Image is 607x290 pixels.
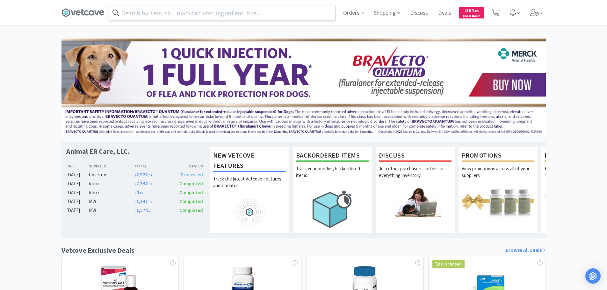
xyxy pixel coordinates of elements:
[66,180,89,187] div: [DATE]
[134,207,152,213] span: 1,274
[89,180,134,187] div: Idexx
[458,147,538,233] a: PromotionsView promotions across all of your suppliers
[179,207,203,213] span: Completed
[66,198,203,205] a: [DATE]MWI$1,347.52Completed
[213,175,286,198] p: Track the latest Vetcove Features and Updates
[89,171,134,179] div: Covetrus
[210,147,289,233] a: New Vetcove FeaturesTrack the latest Vetcove Features and Updates
[66,171,203,179] a: [DATE]Covetrus$2,522.32Processed
[66,180,203,187] a: [DATE]Idexx$7,342.58Completed
[61,245,134,256] h1: Vetcove Exclusive Deals
[134,189,143,195] span: 0
[462,150,534,162] h1: Promotions
[89,207,134,214] div: MWI
[134,180,152,187] span: 7,342
[474,9,479,13] span: . 89
[375,147,455,233] a: DiscussJoin other purchasers and discuss everything inventory
[66,189,89,196] div: [DATE]
[134,200,136,204] span: $
[379,150,452,162] h1: Discuss
[134,209,136,213] span: $
[89,163,134,169] div: Supplier
[134,198,152,204] span: 1,347
[148,182,152,186] span: . 58
[462,165,534,187] p: View promotions across all of your suppliers
[66,147,130,156] h1: Animal ER Care, LLC.
[89,198,134,205] div: MWI
[148,173,152,177] span: . 32
[66,189,203,196] a: [DATE]Idexx$0.00Completed
[463,14,480,18] span: Cash Back
[408,10,430,16] a: Discuss
[134,172,152,178] span: 2,522
[66,207,89,214] div: [DATE]
[465,7,479,13] span: 864
[296,150,369,162] h1: Backordered Items
[66,171,89,179] div: [DATE]
[436,10,454,16] a: Deals
[379,165,452,187] p: Join other purchasers and discuss everything inventory
[379,187,452,216] img: hero_discuss.png
[134,163,169,169] div: Total
[462,187,534,216] img: hero_promotions.png
[134,191,136,195] span: $
[181,172,203,178] span: Processed
[296,165,369,187] p: Track your pending backordered items
[148,200,152,204] span: . 52
[293,147,372,233] a: Backordered ItemsTrack your pending backordered items
[213,150,286,172] h1: New Vetcove Features
[148,209,152,213] span: . 21
[134,173,136,177] span: $
[465,9,466,13] span: $
[66,198,89,205] div: [DATE]
[506,246,546,254] a: Browse All Deals
[179,198,203,204] span: Completed
[585,268,601,284] div: Open Intercom Messenger
[134,182,136,186] span: $
[61,39,546,135] img: 3ffb5edee65b4d9ab6d7b0afa510b01f.jpg
[213,198,286,227] img: hero_feature_roadmap.png
[459,4,484,21] a: $864.89Cash Back
[179,180,203,187] span: Completed
[139,191,143,195] span: . 00
[169,163,203,169] div: Status
[109,5,335,20] input: Search by item, sku, manufacturer, ingredient, size...
[179,189,203,195] span: Completed
[66,163,89,169] div: Date
[89,189,134,196] div: Idexx
[66,207,203,214] a: [DATE]MWI$1,274.21Completed
[296,187,369,231] img: hero_backorders.png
